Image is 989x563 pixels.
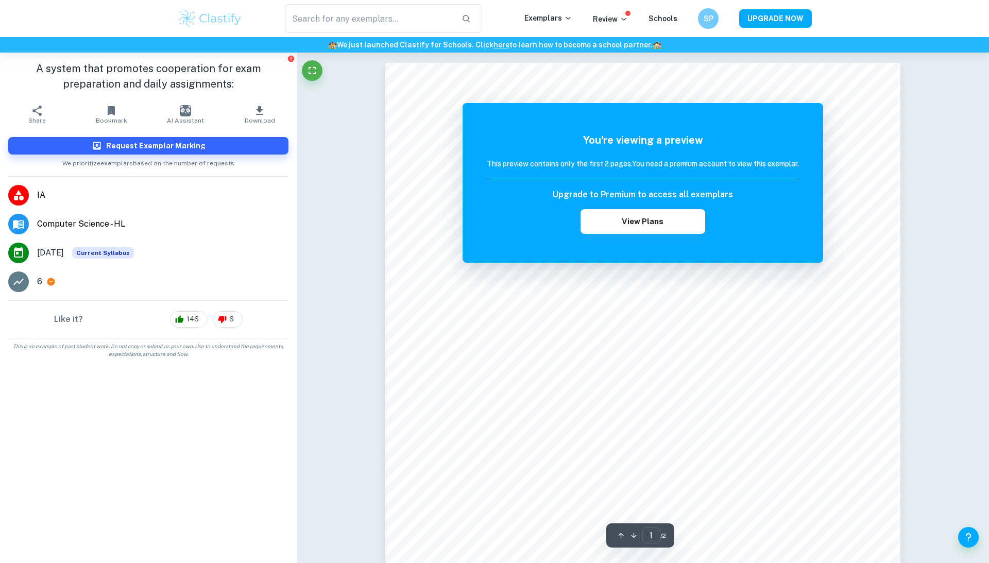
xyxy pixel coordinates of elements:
h6: SP [703,13,714,24]
button: Help and Feedback [958,527,979,548]
button: Fullscreen [302,60,322,81]
h6: Request Exemplar Marking [106,140,206,151]
p: Exemplars [524,12,572,24]
input: Search for any exemplars... [285,4,453,33]
span: IA [37,189,288,201]
span: This is an example of past student work. Do not copy or submit as your own. Use to understand the... [4,343,293,358]
a: Schools [649,14,677,23]
span: Download [245,117,275,124]
span: Share [28,117,46,124]
h6: We just launched Clastify for Schools. Click to learn how to become a school partner. [2,39,987,50]
img: AI Assistant [180,105,191,116]
p: Review [593,13,628,25]
h1: A system that promotes cooperation for exam preparation and daily assignments: [8,61,288,92]
button: Request Exemplar Marking [8,137,288,155]
p: 6 [37,276,42,288]
div: This exemplar is based on the current syllabus. Feel free to refer to it for inspiration/ideas wh... [72,247,134,259]
button: SP [698,8,719,29]
h5: You're viewing a preview [487,132,799,148]
span: 🏫 [328,41,337,49]
button: Bookmark [74,100,148,129]
span: We prioritize exemplars based on the number of requests [62,155,234,168]
span: 6 [224,314,240,325]
h6: Upgrade to Premium to access all exemplars [553,189,733,201]
a: here [493,41,509,49]
span: Bookmark [96,117,127,124]
span: 🏫 [653,41,661,49]
span: [DATE] [37,247,64,259]
button: View Plans [581,209,705,234]
span: Computer Science - HL [37,218,288,230]
span: AI Assistant [167,117,204,124]
img: Clastify logo [177,8,243,29]
button: Report issue [287,55,295,62]
h6: This preview contains only the first 2 pages. You need a premium account to view this exemplar. [487,158,799,169]
button: Download [223,100,297,129]
span: / 2 [660,531,666,540]
h6: Like it? [54,313,83,326]
span: Current Syllabus [72,247,134,259]
button: UPGRADE NOW [739,9,812,28]
span: 146 [181,314,204,325]
button: AI Assistant [148,100,223,129]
